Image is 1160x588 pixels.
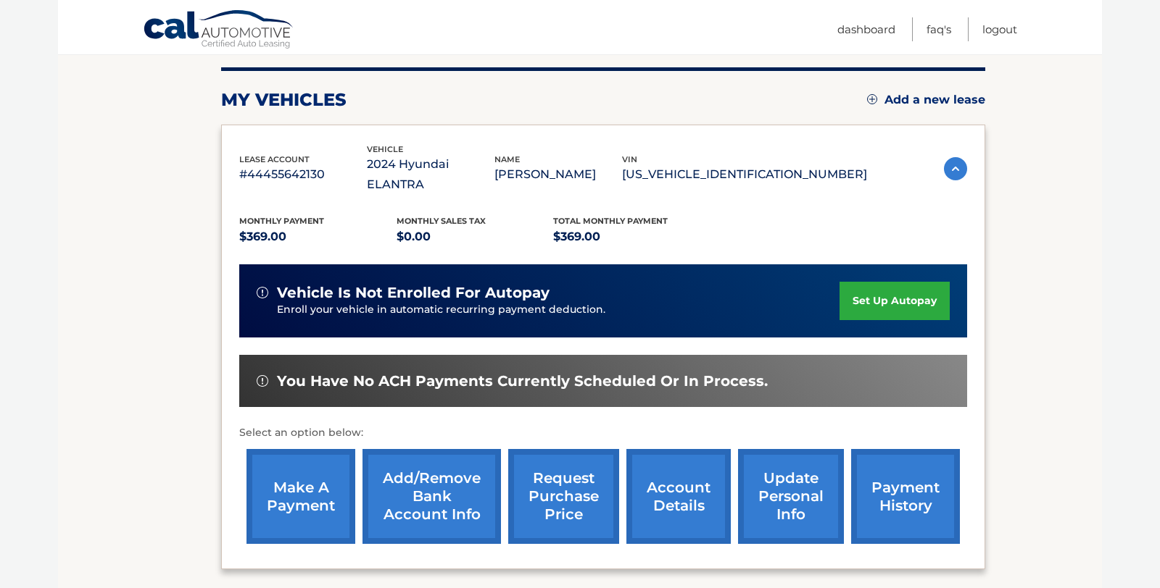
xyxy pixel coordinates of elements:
[277,284,550,302] span: vehicle is not enrolled for autopay
[362,449,501,544] a: Add/Remove bank account info
[494,154,520,164] span: name
[927,17,951,41] a: FAQ's
[239,216,324,226] span: Monthly Payment
[944,157,967,180] img: accordion-active.svg
[982,17,1017,41] a: Logout
[277,372,768,390] span: You have no ACH payments currently scheduled or in process.
[246,449,355,544] a: make a payment
[626,449,731,544] a: account details
[622,164,867,185] p: [US_VEHICLE_IDENTIFICATION_NUMBER]
[239,164,367,185] p: #44455642130
[367,154,494,195] p: 2024 Hyundai ELANTRA
[239,227,397,247] p: $369.00
[851,449,960,544] a: payment history
[553,227,710,247] p: $369.00
[622,154,637,164] span: vin
[397,216,486,226] span: Monthly sales Tax
[840,282,950,320] a: set up autopay
[553,216,668,226] span: Total Monthly Payment
[867,94,877,104] img: add.svg
[277,302,840,318] p: Enroll your vehicle in automatic recurring payment deduction.
[494,164,622,185] p: [PERSON_NAME]
[239,424,967,442] p: Select an option below:
[837,17,895,41] a: Dashboard
[397,227,554,247] p: $0.00
[257,375,268,387] img: alert-white.svg
[367,144,403,154] span: vehicle
[738,449,844,544] a: update personal info
[221,89,347,111] h2: my vehicles
[257,287,268,298] img: alert-white.svg
[143,9,295,51] a: Cal Automotive
[239,154,310,164] span: lease account
[508,449,619,544] a: request purchase price
[867,93,985,107] a: Add a new lease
